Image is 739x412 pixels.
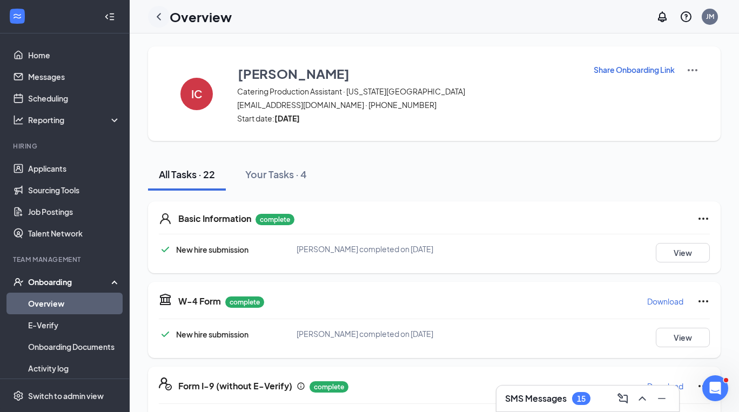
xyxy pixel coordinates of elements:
svg: User [159,212,172,225]
div: Onboarding [28,276,111,287]
button: IC [170,64,224,124]
a: Job Postings [28,201,120,222]
span: New hire submission [176,245,248,254]
button: Download [647,377,684,395]
div: 15 [577,394,586,403]
button: View [656,328,710,347]
svg: FormI9EVerifyIcon [159,377,172,390]
svg: ChevronLeft [152,10,165,23]
svg: Settings [13,390,24,401]
div: Hiring [13,141,118,151]
p: complete [310,381,348,393]
h1: Overview [170,8,232,26]
svg: UserCheck [13,276,24,287]
p: Share Onboarding Link [594,64,675,75]
a: E-Verify [28,314,120,336]
h5: W-4 Form [178,295,221,307]
svg: Notifications [656,10,669,23]
svg: Ellipses [697,295,710,308]
svg: Checkmark [159,243,172,256]
div: JM [706,12,714,21]
div: Reporting [28,114,121,125]
h4: IC [191,90,203,98]
svg: WorkstreamLogo [12,11,23,22]
a: Sourcing Tools [28,179,120,201]
span: [PERSON_NAME] completed on [DATE] [297,244,433,254]
span: [PERSON_NAME] completed on [DATE] [297,329,433,339]
svg: Ellipses [697,380,710,393]
svg: Info [297,382,305,390]
img: More Actions [686,64,699,77]
a: Onboarding Documents [28,336,120,357]
svg: Checkmark [159,328,172,341]
svg: Analysis [13,114,24,125]
a: Home [28,44,120,66]
div: Your Tasks · 4 [245,167,307,181]
svg: Ellipses [697,212,710,225]
svg: TaxGovernmentIcon [159,293,172,306]
a: Talent Network [28,222,120,244]
span: [EMAIL_ADDRESS][DOMAIN_NAME] · [PHONE_NUMBER] [237,99,580,110]
p: Download [647,381,683,391]
a: Scheduling [28,87,120,109]
a: Messages [28,66,120,87]
h5: Basic Information [178,213,251,225]
div: All Tasks · 22 [159,167,215,181]
button: Download [647,293,684,310]
p: Download [647,296,683,307]
iframe: Intercom live chat [702,375,728,401]
svg: QuestionInfo [680,10,693,23]
a: Applicants [28,158,120,179]
button: ComposeMessage [614,390,631,407]
span: Start date: [237,113,580,124]
div: Switch to admin view [28,390,104,401]
button: ChevronUp [634,390,651,407]
svg: ComposeMessage [616,392,629,405]
strong: [DATE] [274,113,300,123]
a: Activity log [28,357,120,379]
a: Overview [28,293,120,314]
button: [PERSON_NAME] [237,64,580,83]
button: Minimize [653,390,670,407]
span: New hire submission [176,329,248,339]
p: complete [225,296,264,308]
svg: ChevronUp [636,392,649,405]
button: View [656,243,710,262]
h5: Form I-9 (without E-Verify) [178,380,292,392]
div: Team Management [13,255,118,264]
h3: [PERSON_NAME] [238,64,350,83]
h3: SMS Messages [505,393,567,404]
svg: Minimize [655,392,668,405]
button: Share Onboarding Link [593,64,675,76]
p: complete [256,214,294,225]
svg: Collapse [104,11,115,22]
span: Catering Production Assistant · [US_STATE][GEOGRAPHIC_DATA] [237,86,580,97]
